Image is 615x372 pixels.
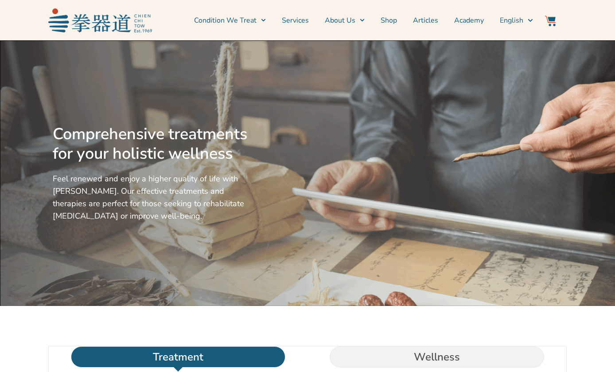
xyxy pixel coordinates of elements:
p: Feel renewed and enjoy a higher quality of life with [PERSON_NAME]. Our effective treatments and ... [53,172,251,222]
a: Articles [413,9,438,31]
a: About Us [325,9,365,31]
a: Academy [454,9,484,31]
a: Services [282,9,309,31]
a: Shop [381,9,397,31]
span: English [500,15,523,26]
a: Condition We Treat [194,9,266,31]
img: Website Icon-03 [545,16,556,26]
nav: Menu [156,9,533,31]
a: English [500,9,533,31]
h2: Comprehensive treatments for your holistic wellness [53,125,251,164]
